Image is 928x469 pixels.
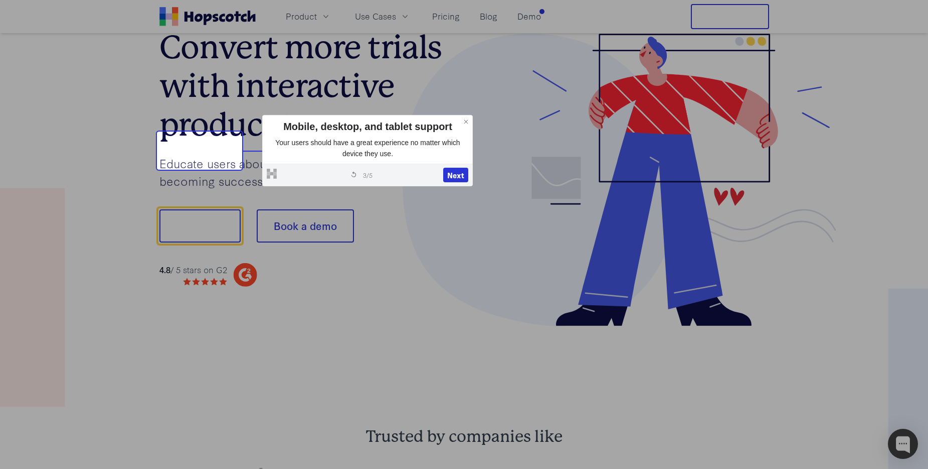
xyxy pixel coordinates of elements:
div: Mobile, desktop, and tablet support [267,120,468,134]
h1: Convert more trials with interactive product tours [159,28,464,144]
a: Demo [513,8,545,25]
button: Next [443,168,468,183]
button: Product [280,8,337,25]
div: / 5 stars on G2 [159,264,227,276]
button: Free Trial [691,4,769,29]
p: Your users should have a great experience no matter which device they use. [267,138,468,159]
a: Blog [476,8,501,25]
span: Product [286,10,317,23]
a: Pricing [428,8,464,25]
span: Use Cases [355,10,396,23]
button: Show me! [159,209,241,243]
a: Home [159,7,256,26]
span: 3 / 5 [363,170,373,179]
strong: 4.8 [159,264,170,275]
p: Educate users about your product and guide them to becoming successful customers. [159,155,464,189]
button: Use Cases [349,8,416,25]
button: Book a demo [257,209,354,243]
h2: Trusted by companies like [95,427,833,447]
